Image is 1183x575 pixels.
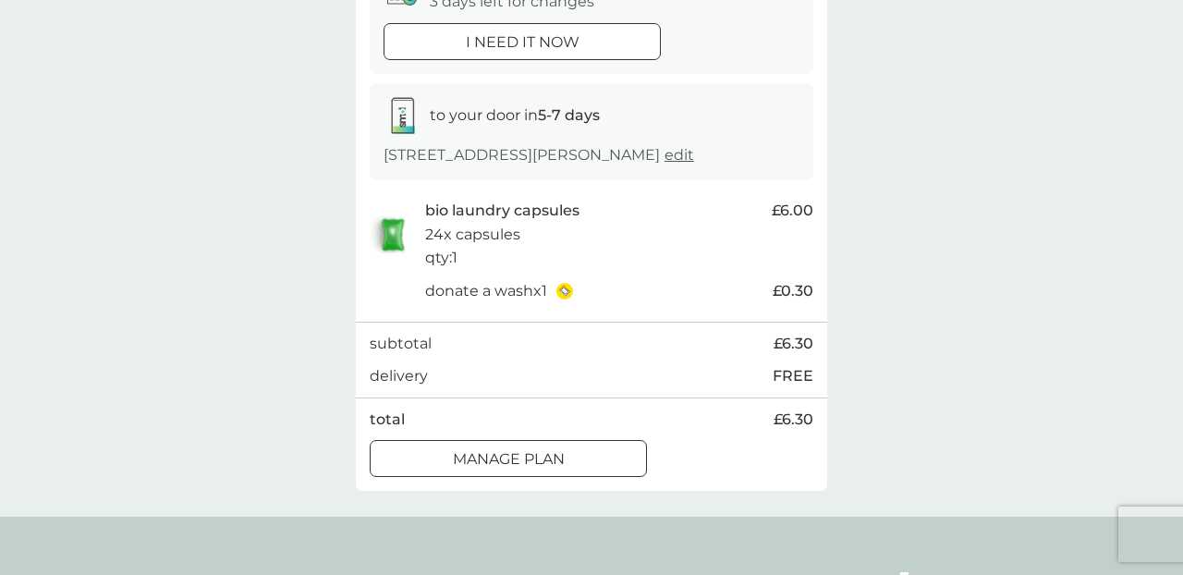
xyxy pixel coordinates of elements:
p: delivery [370,364,428,388]
span: £0.30 [773,279,813,303]
p: subtotal [370,332,432,356]
span: £6.30 [774,408,813,432]
a: edit [665,146,694,164]
p: 24x capsules [425,223,520,247]
p: total [370,408,405,432]
strong: 5-7 days [538,106,600,124]
button: i need it now [384,23,661,60]
p: i need it now [466,31,579,55]
p: FREE [773,364,813,388]
p: [STREET_ADDRESS][PERSON_NAME] [384,143,694,167]
span: £6.30 [774,332,813,356]
p: Manage plan [453,447,565,471]
button: Manage plan [370,440,647,477]
span: to your door in [430,106,600,124]
p: donate a wash x 1 [425,279,547,303]
p: qty : 1 [425,246,457,270]
span: £6.00 [772,199,813,223]
p: bio laundry capsules [425,199,579,223]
